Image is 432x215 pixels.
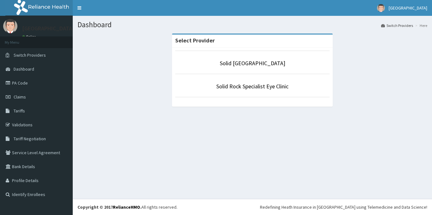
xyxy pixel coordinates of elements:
[260,204,427,210] div: Redefining Heath Insurance in [GEOGRAPHIC_DATA] using Telemedicine and Data Science!
[22,35,37,39] a: Online
[216,83,288,90] a: Solid Rock Specialist Eye Clinic
[73,199,432,215] footer: All rights reserved.
[389,5,427,11] span: [GEOGRAPHIC_DATA]
[377,4,385,12] img: User Image
[22,26,74,31] p: [GEOGRAPHIC_DATA]
[381,23,413,28] a: Switch Providers
[14,108,25,114] span: Tariffs
[220,60,285,67] a: Solid [GEOGRAPHIC_DATA]
[77,21,427,29] h1: Dashboard
[3,19,17,33] img: User Image
[14,94,26,100] span: Claims
[14,136,46,142] span: Tariff Negotiation
[175,37,215,44] strong: Select Provider
[77,204,141,210] strong: Copyright © 2017 .
[14,52,46,58] span: Switch Providers
[14,66,34,72] span: Dashboard
[113,204,140,210] a: RelianceHMO
[414,23,427,28] li: Here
